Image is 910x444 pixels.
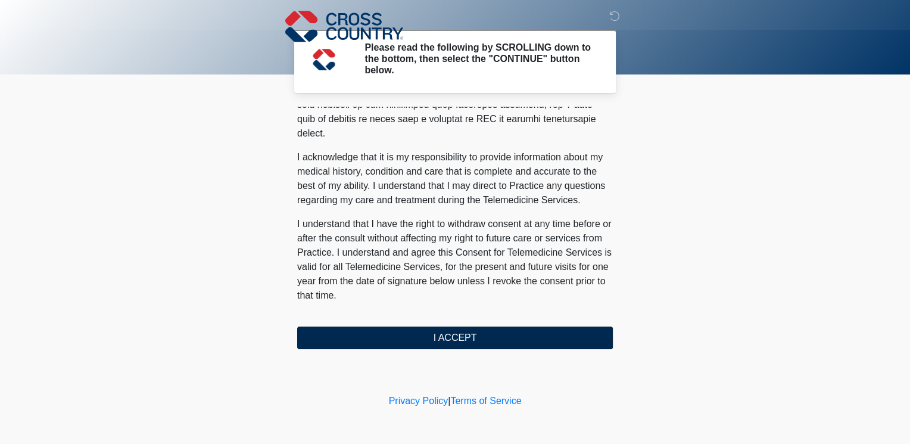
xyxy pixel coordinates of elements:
[297,150,613,207] p: I acknowledge that it is my responsibility to provide information about my medical history, condi...
[285,9,403,44] img: Cross Country Logo
[448,396,450,406] a: |
[450,396,521,406] a: Terms of Service
[297,327,613,349] button: I ACCEPT
[389,396,448,406] a: Privacy Policy
[364,42,595,76] h2: Please read the following by SCROLLING down to the bottom, then select the "CONTINUE" button below.
[297,217,613,303] p: I understand that I have the right to withdraw consent at any time before or after the consult wi...
[306,42,342,77] img: Agent Avatar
